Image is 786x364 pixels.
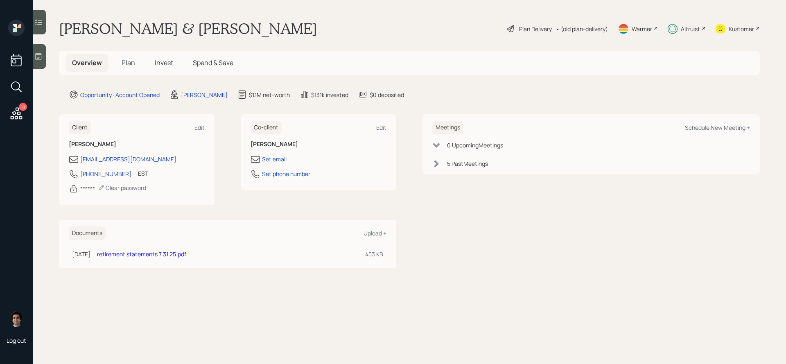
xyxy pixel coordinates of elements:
h1: [PERSON_NAME] & [PERSON_NAME] [59,20,317,38]
div: $1.1M net-worth [249,90,290,99]
div: Kustomer [729,25,754,33]
span: Spend & Save [193,58,233,67]
h6: Co-client [251,121,282,134]
h6: Documents [69,226,106,240]
a: retirement statements 7 31 25.pdf [97,250,186,258]
div: • (old plan-delivery) [556,25,608,33]
div: Set phone number [262,170,310,178]
div: Edit [194,124,205,131]
span: Plan [122,58,135,67]
span: Overview [72,58,102,67]
img: harrison-schaefer-headshot-2.png [8,310,25,327]
div: 5 Past Meeting s [447,159,488,168]
h6: [PERSON_NAME] [251,141,386,148]
div: EST [138,169,148,178]
span: Invest [155,58,173,67]
div: $131k invested [311,90,348,99]
div: Log out [7,337,26,344]
div: Altruist [681,25,700,33]
div: $0 deposited [370,90,404,99]
div: Upload + [364,229,386,237]
div: Edit [376,124,386,131]
h6: [PERSON_NAME] [69,141,205,148]
div: Plan Delivery [519,25,552,33]
div: [PERSON_NAME] [181,90,228,99]
div: Schedule New Meeting + [685,124,750,131]
div: 10 [19,103,27,111]
div: Set email [262,155,287,163]
h6: Client [69,121,91,134]
div: Clear password [98,184,146,192]
div: 0 Upcoming Meeting s [447,141,503,149]
h6: Meetings [432,121,463,134]
div: [DATE] [72,250,90,258]
div: Opportunity · Account Opened [80,90,160,99]
div: [PHONE_NUMBER] [80,170,131,178]
div: 453 KB [365,250,383,258]
div: [EMAIL_ADDRESS][DOMAIN_NAME] [80,155,176,163]
div: Warmer [632,25,652,33]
